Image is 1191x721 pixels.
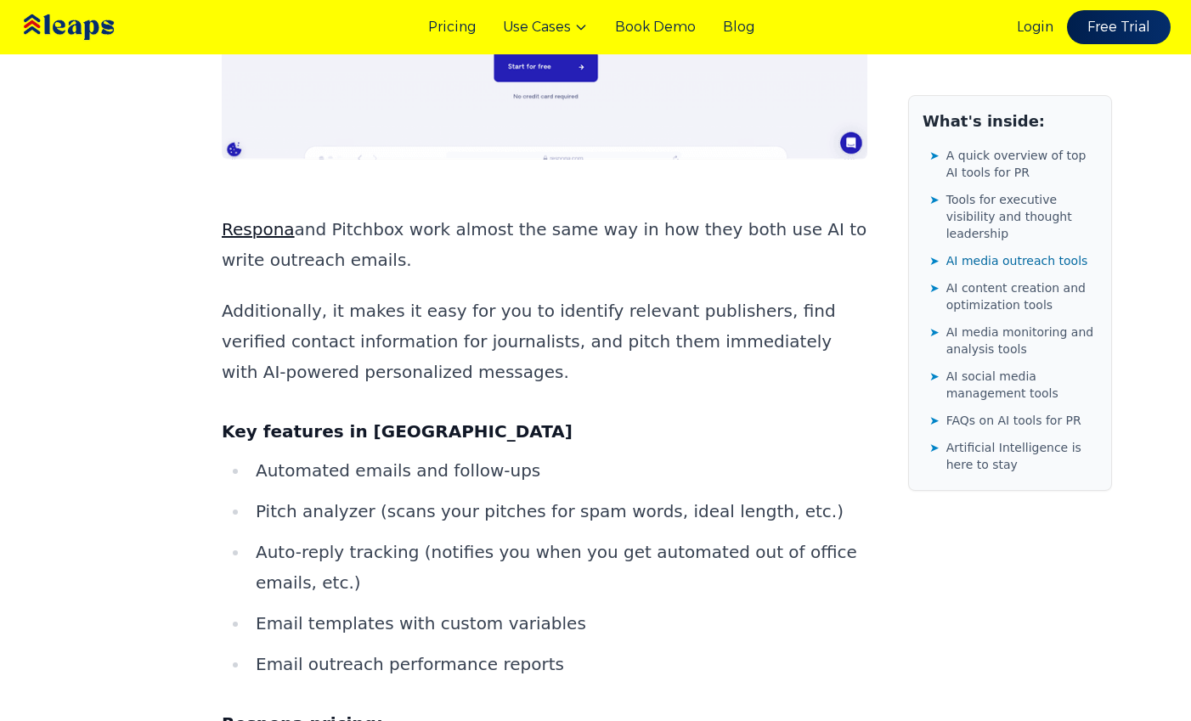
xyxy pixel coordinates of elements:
[946,324,1098,358] span: AI media monitoring and analysis tools
[946,147,1098,181] span: A quick overview of top AI tools for PR
[249,649,867,679] li: Email outreach performance reports
[923,110,1098,133] h2: What's inside:
[929,320,1098,361] a: ➤AI media monitoring and analysis tools
[222,219,295,239] a: Respona
[929,412,940,429] span: ➤
[929,191,940,208] span: ➤
[929,439,940,456] span: ➤
[249,608,867,639] li: Email templates with custom variables
[249,455,867,486] li: Automated emails and follow-ups
[222,214,867,275] p: and Pitchbox work almost the same way in how they both use AI to write outreach emails.
[929,324,940,341] span: ➤
[929,408,1098,432] a: ➤FAQs on AI tools for PR
[929,144,1098,184] a: ➤A quick overview of top AI tools for PR
[946,412,1081,429] span: FAQs on AI tools for PR
[428,17,476,37] a: Pricing
[929,252,940,269] span: ➤
[929,249,1098,273] a: ➤AI media outreach tools
[615,17,696,37] a: Book Demo
[929,147,940,164] span: ➤
[929,188,1098,245] a: ➤Tools for executive visibility and thought leadership
[222,296,867,387] p: Additionally, it makes it easy for you to identify relevant publishers, find verified contact inf...
[946,368,1098,402] span: AI social media management tools
[929,368,940,385] span: ➤
[1067,10,1171,44] a: Free Trial
[946,252,1088,269] span: AI media outreach tools
[222,421,573,442] strong: Key features in [GEOGRAPHIC_DATA]
[929,279,940,296] span: ➤
[929,436,1098,476] a: ➤Artificial Intelligence is here to stay
[929,364,1098,405] a: ➤AI social media management tools
[20,3,165,52] img: Leaps Logo
[929,276,1098,317] a: ➤AI content creation and optimization tools
[249,496,867,527] li: Pitch analyzer (scans your pitches for spam words, ideal length, etc.)
[946,191,1098,242] span: Tools for executive visibility and thought leadership
[723,17,754,37] a: Blog
[946,279,1098,313] span: AI content creation and optimization tools
[503,17,588,37] button: Use Cases
[1017,17,1053,37] a: Login
[946,439,1098,473] span: Artificial Intelligence is here to stay
[249,537,867,598] li: Auto-reply tracking (notifies you when you get automated out of office emails, etc.)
